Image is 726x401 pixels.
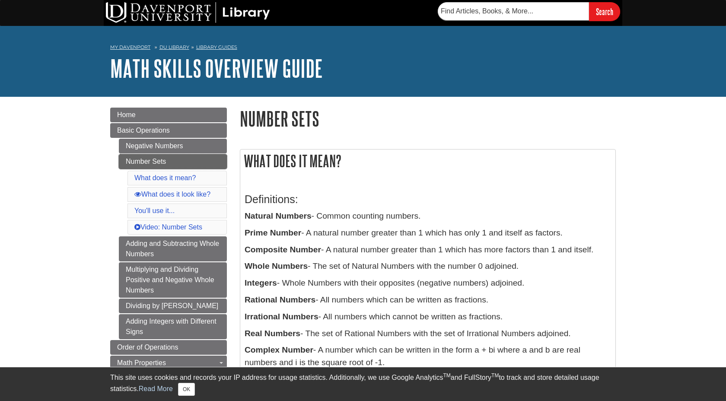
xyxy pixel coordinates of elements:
sup: TM [443,372,450,379]
b: Irrational Numbers [245,312,318,321]
p: - All numbers which cannot be written as fractions. [245,311,611,323]
a: Library Guides [196,44,237,50]
b: Integers [245,278,277,287]
span: Basic Operations [117,127,170,134]
b: Prime Number [245,228,301,237]
div: This site uses cookies and records your IP address for usage statistics. Additionally, we use Goo... [110,372,616,396]
b: Real Numbers [245,329,300,338]
b: Natural Numbers [245,211,312,220]
b: Rational Numbers [245,295,315,304]
a: Order of Operations [110,340,227,355]
a: Adding Integers with Different Signs [119,314,227,339]
p: - A natural number greater than 1 which has more factors than 1 and itself. [245,244,611,256]
b: Composite Number [245,245,321,254]
p: - The set of Rational Numbers with the set of Irrational Numbers adjoined. [245,328,611,340]
a: Dividing by [PERSON_NAME] [119,299,227,313]
a: Adding and Subtracting Whole Numbers [119,236,227,261]
h1: Number Sets [240,108,616,130]
a: Read More [139,385,173,392]
a: Home [110,108,227,122]
span: Order of Operations [117,344,178,351]
p: - A natural number greater than 1 which has only 1 and itself as factors. [245,227,611,239]
b: Complex Number [245,345,313,354]
p: - Common counting numbers. [245,210,611,223]
h3: Definitions: [245,193,611,206]
p: - All numbers which can be written as fractions. [245,294,611,306]
a: Number Sets [119,154,227,169]
a: Video: Number Sets [134,223,202,231]
p: - Whole Numbers with their opposites (negative numbers) adjoined. [245,277,611,290]
b: Whole Numbers [245,261,308,271]
a: Basic Operations [110,123,227,138]
form: Searches DU Library's articles, books, and more [438,2,620,21]
a: Math Skills Overview Guide [110,55,323,82]
input: Search [589,2,620,21]
a: What does it mean? [134,174,196,181]
span: Math Properties [117,359,166,366]
nav: breadcrumb [110,41,616,55]
a: DU Library [159,44,189,50]
img: DU Library [106,2,270,23]
a: Math Properties [110,356,227,370]
input: Find Articles, Books, & More... [438,2,589,20]
a: You'll use it... [134,207,175,214]
a: Multiplying and Dividing Positive and Negative Whole Numbers [119,262,227,298]
a: What does it look like? [134,191,210,198]
a: My Davenport [110,44,150,51]
button: Close [178,383,195,396]
span: Home [117,111,136,118]
a: Negative Numbers [119,139,227,153]
p: - A number which can be written in the form a + bi where a and b are real numbers and i is the sq... [245,344,611,369]
p: - The set of Natural Numbers with the number 0 adjoined. [245,260,611,273]
sup: TM [491,372,499,379]
h2: What does it mean? [240,150,615,172]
